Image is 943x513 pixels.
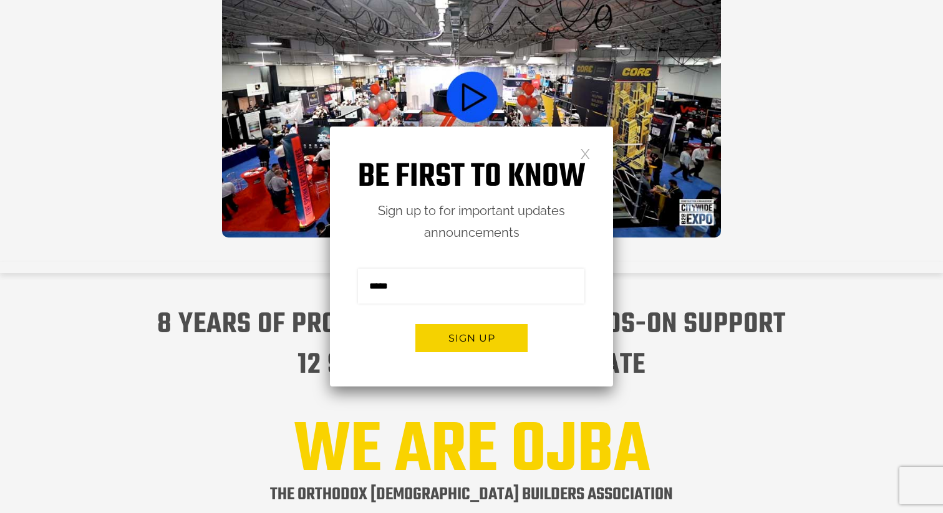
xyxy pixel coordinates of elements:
[580,148,591,158] a: Close
[415,324,528,352] button: Sign up
[44,305,899,386] h4: 8 years of providing practical, hands-on support 12 successful expos to date
[330,158,613,197] h1: Be first to know
[44,423,899,481] h2: WE ARE OJBA
[330,200,613,244] p: Sign up to for important updates announcements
